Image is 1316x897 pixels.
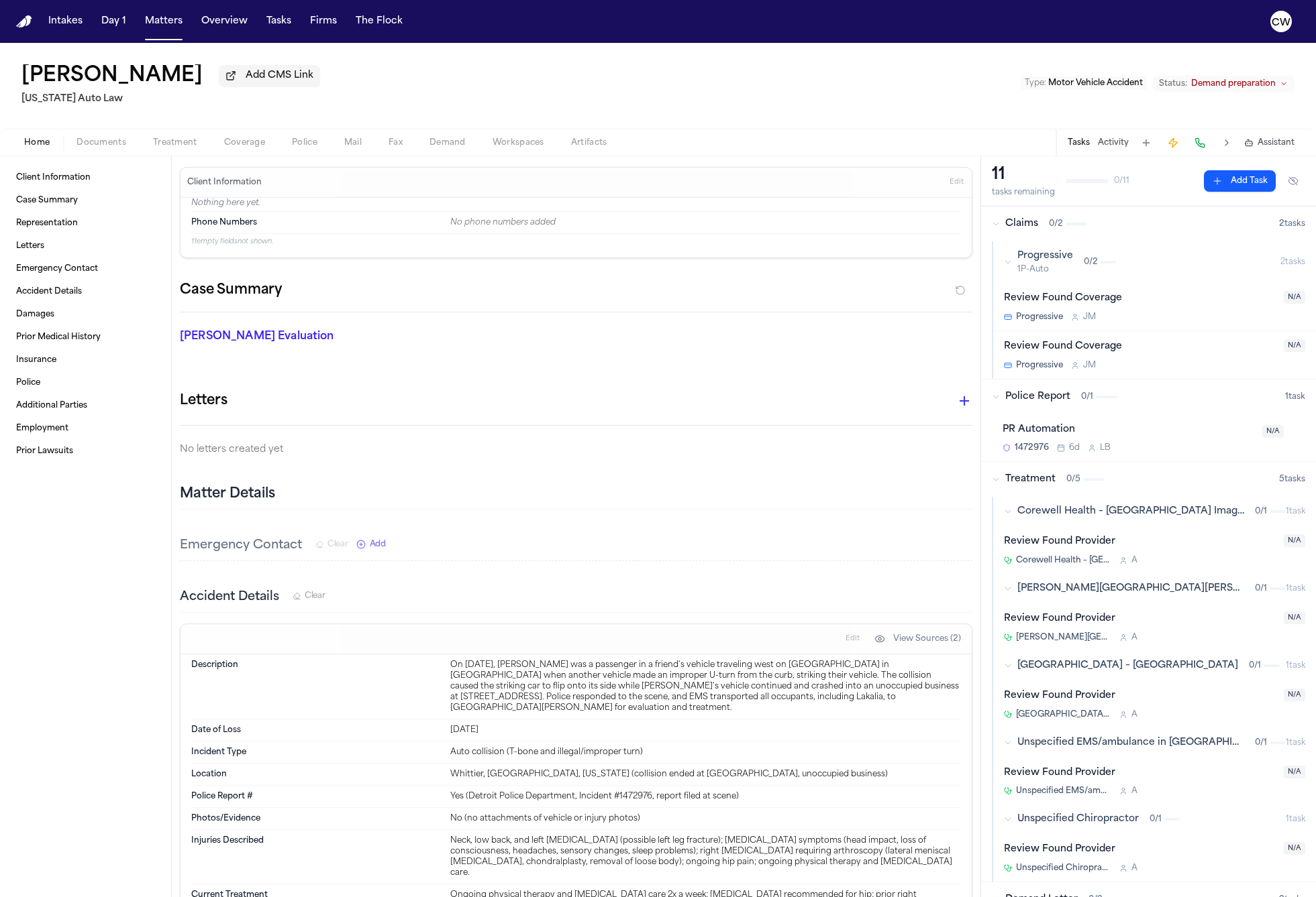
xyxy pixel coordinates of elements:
[246,69,313,82] span: Add CMS Link
[450,791,961,802] div: Yes (Detroit Police Department, Incident #1472976, report filed at scene)
[1005,473,1056,486] span: Treatment
[1098,137,1129,148] button: Activity
[1100,442,1111,453] span: L B
[11,440,160,462] a: Prior Lawsuits
[992,414,1316,462] div: Open task: PR Automation
[16,446,73,457] span: Prior Lawsuits
[1048,79,1143,87] span: Motor Vehicle Accident
[11,372,160,394] a: Police
[180,588,279,607] h3: Accident Details
[1017,582,1244,595] span: [PERSON_NAME][GEOGRAPHIC_DATA][PERSON_NAME] (formerly [DATE][GEOGRAPHIC_DATA][PERSON_NAME])
[16,400,87,411] span: Additional Parties
[356,539,386,550] button: Add New
[11,326,160,348] a: Prior Medical History
[350,9,408,34] a: The Flock
[1150,814,1162,825] span: 0 / 1
[180,536,302,555] h3: Emergency Contact
[993,834,1316,882] div: Open task: Review Found Provider
[153,137,197,148] span: Treatment
[1017,264,1073,275] span: 1P-Auto
[1003,422,1254,438] div: PR Automation
[993,574,1316,603] button: [PERSON_NAME][GEOGRAPHIC_DATA][PERSON_NAME] (formerly [DATE][GEOGRAPHIC_DATA][PERSON_NAME])0/11task
[1204,170,1276,192] button: Add Task
[1066,474,1080,485] span: 0 / 5
[191,769,442,780] dt: Location
[1084,257,1098,267] span: 0 / 2
[1191,78,1276,89] span: Demand preparation
[11,281,160,302] a: Accident Details
[1004,291,1276,306] div: Review Found Coverage
[191,835,442,878] dt: Injuries Described
[16,15,32,28] a: Home
[196,9,253,34] a: Overview
[1005,217,1038,231] span: Claims
[1004,842,1276,857] div: Review Found Provider
[1286,583,1305,594] span: 1 task
[1016,312,1063,322] span: Progressive
[370,539,386,550] span: Add
[191,813,442,824] dt: Photos/Evidence
[450,769,961,780] div: Whittier, [GEOGRAPHIC_DATA], [US_STATE] (collision ended at [GEOGRAPHIC_DATA], unoccupied business)
[993,241,1316,283] button: Progressive1P-Auto0/22tasks
[1279,474,1305,485] span: 5 task s
[1017,505,1244,518] span: Corewell Health – [GEOGRAPHIC_DATA] Imaging
[981,462,1316,497] button: Treatment0/55tasks
[1049,219,1063,229] span: 0 / 2
[16,241,44,251] span: Letters
[191,217,257,228] span: Phone Numbers
[16,355,56,365] span: Insurance
[1284,291,1305,304] span: N/A
[1017,659,1238,672] span: [GEOGRAPHIC_DATA] – [GEOGRAPHIC_DATA]
[1286,660,1305,671] span: 1 task
[842,628,864,650] button: Edit
[1286,737,1305,748] span: 1 task
[191,237,961,247] p: 11 empty fields not shown.
[1258,137,1295,148] span: Assistant
[1281,170,1305,192] button: Hide completed tasks (⌘⇧H)
[389,137,403,148] span: Fax
[1016,786,1111,796] span: Unspecified EMS/ambulance in [GEOGRAPHIC_DATA], [GEOGRAPHIC_DATA]
[191,660,442,713] dt: Description
[292,137,317,148] span: Police
[11,167,160,188] a: Client Information
[1249,660,1261,671] span: 0 / 1
[993,651,1316,680] button: [GEOGRAPHIC_DATA] – [GEOGRAPHIC_DATA]0/11task
[1164,133,1182,152] button: Create Immediate Task
[16,286,82,297] span: Accident Details
[1285,392,1305,402] span: 1 task
[992,164,1055,186] div: 11
[140,9,188,34] button: Matters
[1255,737,1267,748] span: 0 / 1
[1131,863,1137,874] span: A
[1284,766,1305,778] span: N/A
[305,591,325,601] span: Clear
[24,137,50,148] span: Home
[185,177,264,188] h3: Client Information
[219,65,320,86] button: Add CMS Link
[1016,360,1063,371] span: Progressive
[180,280,282,301] h2: Case Summary
[16,377,40,388] span: Police
[1114,176,1129,186] span: 0 / 11
[1069,442,1080,453] span: 6d
[993,497,1316,526] button: Corewell Health – [GEOGRAPHIC_DATA] Imaging0/11task
[993,758,1316,805] div: Open task: Review Found Provider
[1021,76,1147,90] button: Edit Type: Motor Vehicle Accident
[21,64,203,88] button: Edit matter name
[1083,312,1096,322] span: J M
[1004,689,1276,704] div: Review Found Provider
[1159,78,1187,89] span: Status:
[450,660,961,713] div: On [DATE], [PERSON_NAME] was a passenger in a friend's vehicle traveling west on [GEOGRAPHIC_DATA...
[1284,689,1305,701] span: N/A
[1083,360,1096,371] span: J M
[180,442,972,458] p: No letters created yet
[191,791,442,802] dt: Police Report #
[1016,632,1111,643] span: [PERSON_NAME][GEOGRAPHIC_DATA][PERSON_NAME] (formerly [DATE][GEOGRAPHIC_DATA][PERSON_NAME])
[981,206,1316,241] button: Claims0/22tasks
[1017,249,1073,263] span: Progressive
[11,349,160,371] a: Insurance
[344,137,362,148] span: Mail
[1152,76,1295,92] button: Change status from Demand preparation
[11,190,160,211] a: Case Summary
[450,725,961,735] div: [DATE]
